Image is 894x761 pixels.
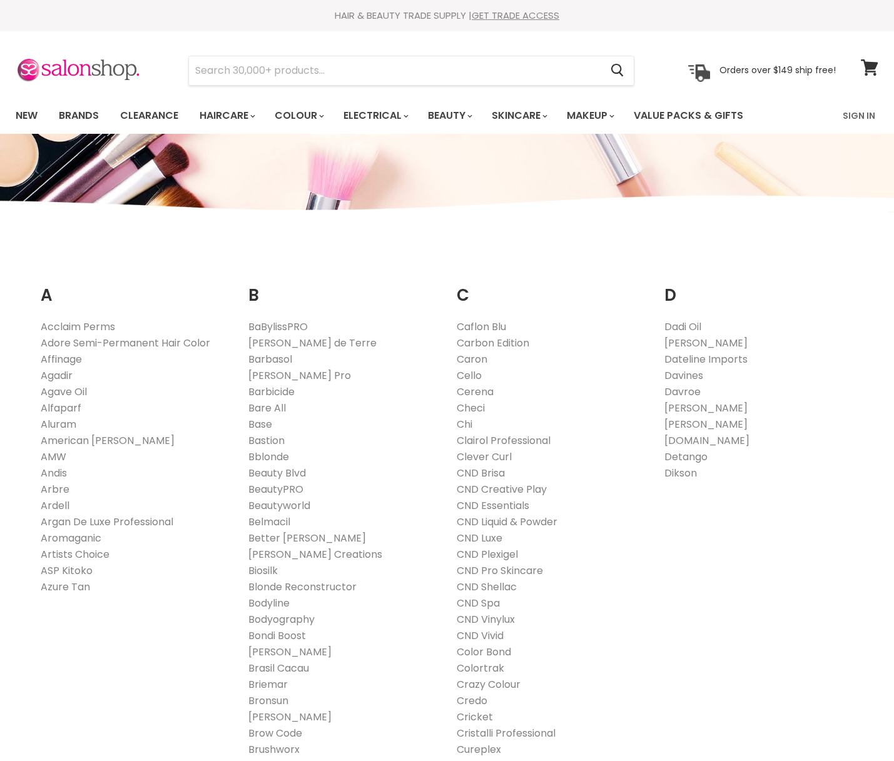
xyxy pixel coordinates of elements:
a: Base [248,417,272,431]
a: Adore Semi-Permanent Hair Color [41,336,210,350]
a: [PERSON_NAME] [664,417,748,431]
a: Caflon Blu [457,320,506,334]
a: Davines [664,368,703,383]
a: Brands [49,103,108,129]
a: Value Packs & Gifts [624,103,753,129]
a: Acclaim Perms [41,320,115,334]
a: Clairol Professional [457,433,551,448]
a: Agadir [41,368,73,383]
a: CND Luxe [457,531,502,545]
a: Bodyography [248,612,315,627]
a: Checi [457,401,485,415]
a: Bare All [248,401,286,415]
a: Credo [457,693,487,708]
a: CND Shellac [457,580,517,594]
a: Artists Choice [41,547,109,562]
a: Arbre [41,482,69,496]
a: Beautyworld [248,498,310,513]
a: Cerena [457,385,494,399]
a: [PERSON_NAME] Creations [248,547,382,562]
a: Colortrak [457,661,504,675]
h2: B [248,266,438,308]
a: [PERSON_NAME] [248,645,332,659]
a: Caron [457,352,487,366]
h2: C [457,266,646,308]
a: Makeup [557,103,622,129]
a: Brasil Cacau [248,661,309,675]
a: CND Brisa [457,466,505,480]
a: Bondi Boost [248,628,306,643]
a: CND Vinylux [457,612,515,627]
h2: A [41,266,230,308]
a: Affinage [41,352,82,366]
a: Haircare [190,103,263,129]
a: BeautyPRO [248,482,303,496]
a: Colour [265,103,332,129]
a: Andis [41,466,67,480]
a: [PERSON_NAME] [664,401,748,415]
a: AMW [41,450,66,464]
a: American [PERSON_NAME] [41,433,175,448]
a: Alfaparf [41,401,81,415]
a: Agave Oil [41,385,87,399]
a: Blonde Reconstructor [248,580,357,594]
a: BaBylissPRO [248,320,308,334]
a: Clearance [111,103,188,129]
a: [PERSON_NAME] de Terre [248,336,377,350]
a: Biosilk [248,563,278,578]
p: Orders over $149 ship free! [719,64,836,76]
a: CND Essentials [457,498,529,513]
a: Aromaganic [41,531,101,545]
a: Dikson [664,466,697,480]
a: GET TRADE ACCESS [472,9,559,22]
a: Beauty Blvd [248,466,306,480]
a: Cureplex [457,742,501,757]
a: Detango [664,450,708,464]
a: Bodyline [248,596,290,610]
a: Skincare [482,103,555,129]
a: CND Pro Skincare [457,563,543,578]
a: Brow Code [248,726,302,740]
a: [PERSON_NAME] [248,710,332,724]
a: Chi [457,417,472,431]
a: CND Liquid & Powder [457,515,557,529]
input: Search [189,56,601,85]
a: Carbon Edition [457,336,529,350]
a: Color Bond [457,645,511,659]
a: Cello [457,368,482,383]
a: Electrical [334,103,416,129]
a: Bronsun [248,693,288,708]
a: Cristalli Professional [457,726,556,740]
a: Cricket [457,710,493,724]
a: Crazy Colour [457,677,521,692]
ul: Main menu [6,98,794,134]
a: CND Plexigel [457,547,518,562]
a: Argan De Luxe Professional [41,515,173,529]
a: New [6,103,47,129]
a: [PERSON_NAME] [664,336,748,350]
button: Search [601,56,634,85]
a: [PERSON_NAME] Pro [248,368,351,383]
a: Sign In [835,103,883,129]
a: Azure Tan [41,580,90,594]
a: Bastion [248,433,285,448]
a: ASP Kitoko [41,563,93,578]
a: CND Spa [457,596,500,610]
a: Dadi Oil [664,320,701,334]
a: Aluram [41,417,76,431]
a: Better [PERSON_NAME] [248,531,366,545]
a: Beauty [419,103,480,129]
a: CND Creative Play [457,482,547,496]
a: Barbicide [248,385,295,399]
a: Davroe [664,385,701,399]
a: Belmacil [248,515,290,529]
a: Bblonde [248,450,289,464]
a: Brushworx [248,742,300,757]
a: Ardell [41,498,69,513]
a: Barbasol [248,352,292,366]
a: Dateline Imports [664,352,748,366]
a: Clever Curl [457,450,512,464]
a: Briemar [248,677,288,692]
form: Product [188,56,634,86]
h2: D [664,266,854,308]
